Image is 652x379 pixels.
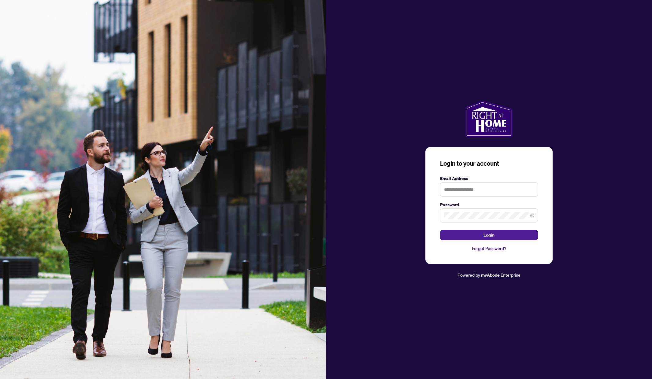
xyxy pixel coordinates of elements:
[483,230,495,240] span: Login
[465,101,513,137] img: ma-logo
[530,213,534,218] span: eye-invisible
[440,159,538,168] h3: Login to your account
[458,272,480,278] span: Powered by
[440,230,538,240] button: Login
[481,272,500,278] a: myAbode
[440,201,538,208] label: Password
[440,175,538,182] label: Email Address
[440,245,538,252] a: Forgot Password?
[501,272,520,278] span: Enterprise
